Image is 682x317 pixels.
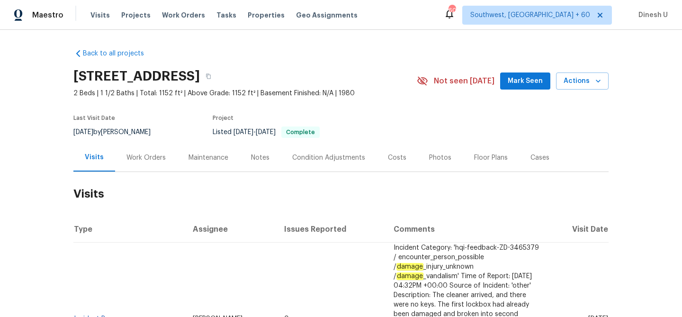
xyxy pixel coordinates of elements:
[256,129,276,136] span: [DATE]
[73,127,162,138] div: by [PERSON_NAME]
[564,75,601,87] span: Actions
[396,272,423,280] em: damage
[386,216,547,243] th: Comments
[508,75,543,87] span: Mark Seen
[213,115,233,121] span: Project
[73,115,115,121] span: Last Visit Date
[73,89,417,98] span: 2 Beds | 1 1/2 Baths | Total: 1152 ft² | Above Grade: 1152 ft² | Basement Finished: N/A | 1980
[635,10,668,20] span: Dinesh U
[470,10,590,20] span: Southwest, [GEOGRAPHIC_DATA] + 60
[556,72,609,90] button: Actions
[277,216,386,243] th: Issues Reported
[233,129,276,136] span: -
[296,10,358,20] span: Geo Assignments
[292,153,365,163] div: Condition Adjustments
[396,263,423,271] em: damage
[85,153,104,162] div: Visits
[429,153,451,163] div: Photos
[73,216,185,243] th: Type
[73,49,164,58] a: Back to all projects
[121,10,151,20] span: Projects
[500,72,550,90] button: Mark Seen
[32,10,63,20] span: Maestro
[162,10,205,20] span: Work Orders
[216,12,236,18] span: Tasks
[73,129,93,136] span: [DATE]
[251,153,269,163] div: Notes
[388,153,406,163] div: Costs
[547,216,609,243] th: Visit Date
[73,72,200,81] h2: [STREET_ADDRESS]
[73,172,609,216] h2: Visits
[200,68,217,85] button: Copy Address
[530,153,549,163] div: Cases
[282,129,319,135] span: Complete
[90,10,110,20] span: Visits
[188,153,228,163] div: Maintenance
[434,76,494,86] span: Not seen [DATE]
[185,216,277,243] th: Assignee
[233,129,253,136] span: [DATE]
[126,153,166,163] div: Work Orders
[213,129,320,136] span: Listed
[449,6,455,15] div: 601
[248,10,285,20] span: Properties
[474,153,508,163] div: Floor Plans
